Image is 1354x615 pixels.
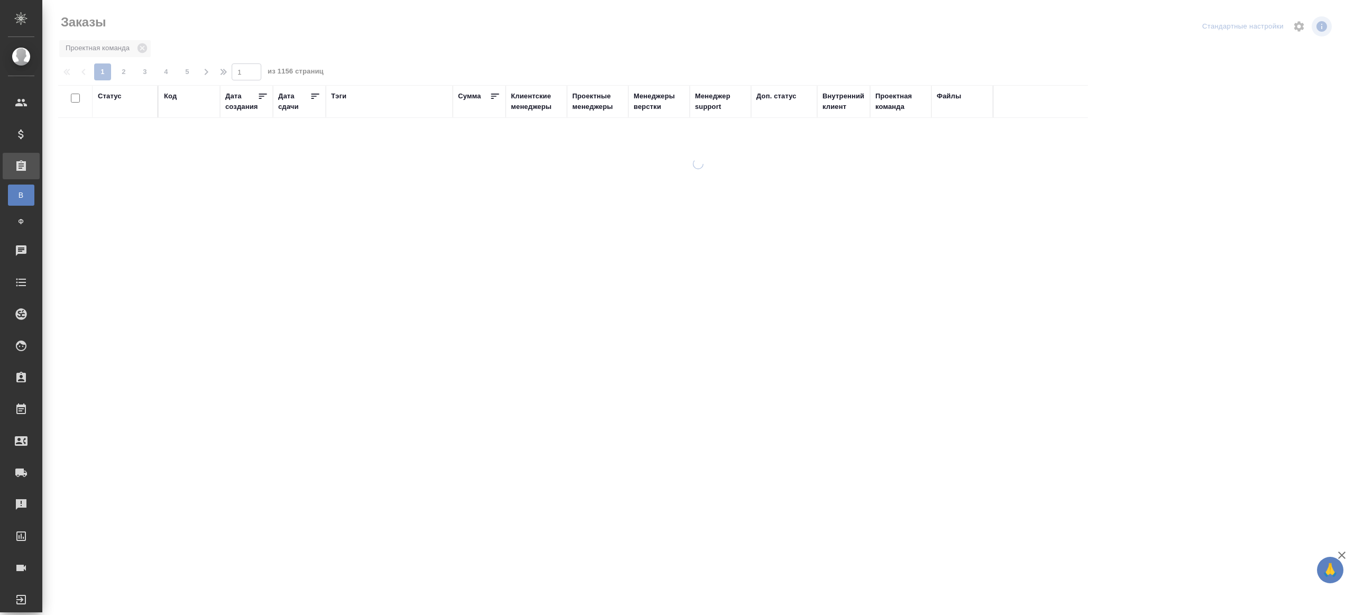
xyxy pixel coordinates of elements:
span: 🙏 [1321,559,1339,581]
div: Менеджеры верстки [634,91,684,112]
div: Проектные менеджеры [572,91,623,112]
div: Проектная команда [875,91,926,112]
div: Код [164,91,177,102]
div: Файлы [937,91,961,102]
a: В [8,185,34,206]
div: Клиентские менеджеры [511,91,562,112]
div: Внутренний клиент [822,91,865,112]
div: Дата создания [225,91,258,112]
div: Тэги [331,91,346,102]
div: Сумма [458,91,481,102]
span: Ф [13,216,29,227]
span: В [13,190,29,200]
div: Дата сдачи [278,91,310,112]
a: Ф [8,211,34,232]
button: 🙏 [1317,557,1343,583]
div: Статус [98,91,122,102]
div: Менеджер support [695,91,746,112]
div: Доп. статус [756,91,797,102]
